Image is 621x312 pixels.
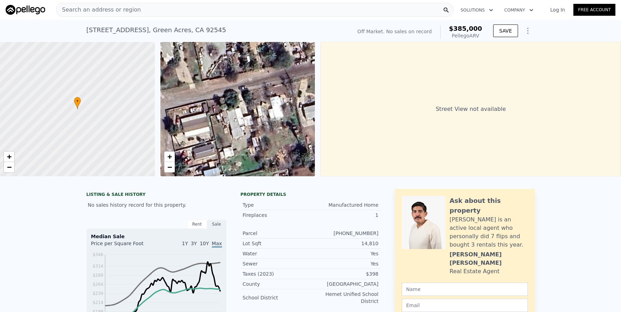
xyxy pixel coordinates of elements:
div: Sale [207,220,227,229]
div: Real Estate Agent [450,267,500,276]
div: [PERSON_NAME] [PERSON_NAME] [450,250,528,267]
button: Show Options [521,24,535,38]
a: Zoom out [4,162,14,172]
div: No sales history record for this property. [87,199,227,211]
div: Off Market. No sales on record [357,28,432,35]
div: Hemet Unified School District [311,291,379,305]
div: Type [243,201,311,208]
div: [PHONE_NUMBER] [311,230,379,237]
div: Pellego ARV [449,32,482,39]
div: [GEOGRAPHIC_DATA] [311,281,379,288]
div: Median Sale [91,233,222,240]
div: Yes [311,260,379,267]
a: Log In [542,6,573,13]
div: Lot Sqft [243,240,311,247]
div: Ask about this property [450,196,528,215]
div: Parcel [243,230,311,237]
span: 3Y [191,241,197,246]
div: Yes [311,250,379,257]
div: 14,810 [311,240,379,247]
input: Name [402,283,528,296]
div: [STREET_ADDRESS] , Green Acres , CA 92545 [87,25,226,35]
div: Property details [241,192,381,197]
div: 1 [311,212,379,219]
button: Company [499,4,539,16]
img: Pellego [6,5,45,15]
span: 1Y [182,241,188,246]
span: 10Y [200,241,209,246]
a: Zoom in [4,151,14,162]
tspan: $239 [92,291,103,296]
a: Zoom in [164,151,175,162]
div: County [243,281,311,288]
div: Price per Square Foot [91,240,157,251]
input: Email [402,299,528,312]
span: $385,000 [449,25,482,32]
a: Free Account [573,4,615,16]
div: • [74,97,81,109]
span: + [7,152,12,161]
button: Solutions [455,4,499,16]
a: Zoom out [164,162,175,172]
div: Manufactured Home [311,201,379,208]
div: School District [243,294,311,301]
tspan: $264 [92,282,103,287]
div: Rent [187,220,207,229]
span: − [7,163,12,171]
div: Sewer [243,260,311,267]
span: Max [212,241,222,248]
div: Water [243,250,311,257]
tspan: $214 [92,300,103,305]
div: [PERSON_NAME] is an active local agent who personally did 7 flips and bought 3 rentals this year. [450,215,528,249]
tspan: $289 [92,273,103,278]
span: + [167,152,172,161]
button: SAVE [493,24,518,37]
div: Street View not available [320,42,621,176]
span: − [167,163,172,171]
div: $398 [311,270,379,277]
span: • [74,98,81,104]
div: LISTING & SALE HISTORY [87,192,227,199]
div: Taxes (2023) [243,270,311,277]
div: Fireplaces [243,212,311,219]
tspan: $346 [92,252,103,257]
tspan: $314 [92,264,103,269]
span: Search an address or region [56,6,141,14]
